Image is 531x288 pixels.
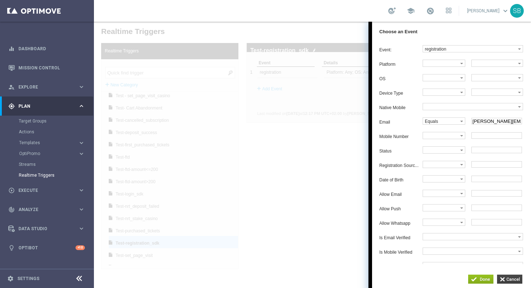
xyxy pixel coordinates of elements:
label: Native Mobile [285,83,329,89]
span: Analyze [18,207,78,212]
div: Dashboard [8,39,85,58]
button: equalizer Dashboard [8,46,85,52]
a: Settings [17,276,39,281]
div: Streams [19,159,93,170]
button: person_search Explore keyboard_arrow_right [8,84,85,90]
i: track_changes [8,206,15,213]
div: Realtime Triggers [19,170,93,181]
span: Explore [18,85,78,89]
label: Choose an Event [285,7,323,13]
a: Target Groups [19,118,75,124]
div: Execute [8,187,78,194]
i: lightbulb [8,245,15,251]
a: Streams [19,162,75,167]
span: Plan [18,104,78,108]
i: keyboard_arrow_right [78,139,85,146]
a: Realtime Triggers [19,172,75,178]
i: keyboard_arrow_right [78,225,85,232]
i: keyboard_arrow_right [78,150,85,157]
div: Data Studio [8,225,78,232]
label: Is Mobile Verified [285,228,329,233]
i: keyboard_arrow_right [78,83,85,90]
label: Date of Birth [285,156,329,161]
i: keyboard_arrow_right [78,103,85,109]
label: Is Email Verified [285,214,329,219]
div: Templates [19,137,93,148]
div: +10 [75,245,85,250]
label: registration [329,24,424,30]
div: Explore [8,84,78,90]
label: Allow Push [285,185,329,190]
span: Execute [18,188,78,193]
span: OptiPromo [19,151,71,156]
label: Is Blocked [285,242,329,248]
button: gps_fixed Plan keyboard_arrow_right [8,103,85,109]
label: Platform [285,40,329,45]
i: play_circle_outline [8,187,15,194]
i: keyboard_arrow_right [78,187,85,194]
div: SB [510,4,524,18]
button: OptiPromo keyboard_arrow_right [19,151,85,156]
div: OptiPromo [19,148,93,159]
label: Registration Source [285,141,329,146]
div: OptiPromo [19,151,78,156]
label: Equals [329,96,366,103]
button: Templates keyboard_arrow_right [19,140,85,146]
button: lightbulb Optibot +10 [8,245,85,251]
label: Mobile Number [285,112,329,117]
a: [PERSON_NAME]keyboard_arrow_down [466,5,510,16]
div: Optibot [8,238,85,257]
a: Actions [19,129,75,135]
button: track_changes Analyze keyboard_arrow_right [8,207,85,212]
div: Templates [19,141,78,145]
button: Data Studio keyboard_arrow_right [8,226,85,232]
span: Templates [19,141,71,145]
i: settings [7,275,14,282]
div: Plan [8,103,78,109]
a: Optibot [18,238,75,257]
label: OS [285,55,329,60]
div: Target Groups [19,116,93,126]
span: keyboard_arrow_down [501,7,509,15]
i: gps_fixed [8,103,15,109]
button: play_circle_outline Execute keyboard_arrow_right [8,188,85,193]
i: equalizer [8,46,15,52]
label: Email [285,98,329,103]
span: Event: [285,26,298,31]
label: Status [285,127,329,132]
span: school [407,7,415,15]
div: Actions [19,126,93,137]
div: Mission Control [8,58,85,77]
div: Analyze [8,206,78,213]
button: Mission Control [8,65,85,71]
label: Allow Email [285,170,329,175]
i: person_search [8,84,15,90]
span: Data Studio [18,227,78,231]
a: Mission Control [18,58,85,77]
i: keyboard_arrow_right [78,206,85,213]
a: Dashboard [18,39,85,58]
label: Device Type [285,69,329,74]
label: Allow Whatsapp [285,199,329,204]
